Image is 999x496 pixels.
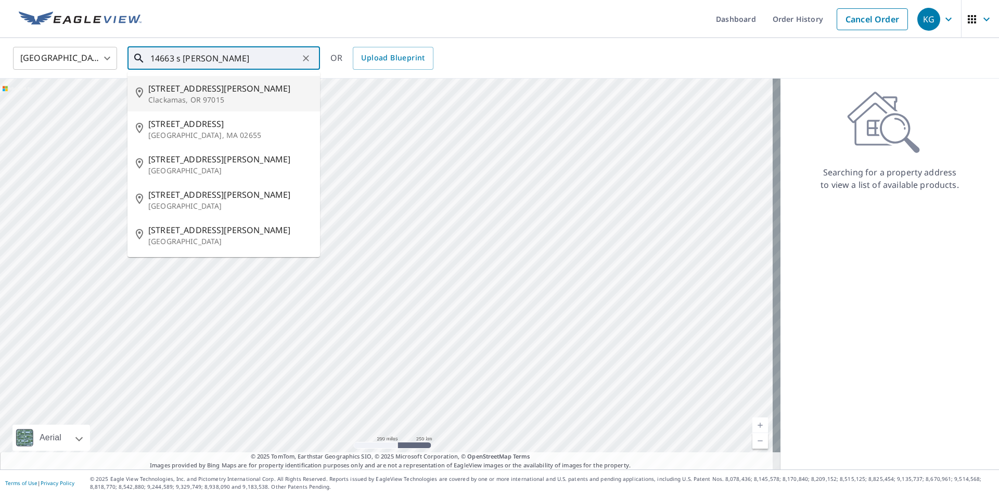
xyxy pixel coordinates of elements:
[752,417,768,433] a: Current Level 5, Zoom In
[90,475,994,491] p: © 2025 Eagle View Technologies, Inc. and Pictometry International Corp. All Rights Reserved. Repo...
[19,11,142,27] img: EV Logo
[917,8,940,31] div: KG
[41,479,74,487] a: Privacy Policy
[148,236,312,247] p: [GEOGRAPHIC_DATA]
[150,44,299,73] input: Search by address or latitude-longitude
[837,8,908,30] a: Cancel Order
[330,47,433,70] div: OR
[5,479,37,487] a: Terms of Use
[148,188,312,201] span: [STREET_ADDRESS][PERSON_NAME]
[361,52,425,65] span: Upload Blueprint
[513,452,530,460] a: Terms
[820,166,959,191] p: Searching for a property address to view a list of available products.
[752,433,768,449] a: Current Level 5, Zoom Out
[353,47,433,70] a: Upload Blueprint
[251,452,530,461] span: © 2025 TomTom, Earthstar Geographics SIO, © 2025 Microsoft Corporation, ©
[12,425,90,451] div: Aerial
[148,153,312,166] span: [STREET_ADDRESS][PERSON_NAME]
[148,130,312,141] p: [GEOGRAPHIC_DATA], MA 02655
[299,51,313,66] button: Clear
[148,166,312,176] p: [GEOGRAPHIC_DATA]
[13,44,117,73] div: [GEOGRAPHIC_DATA]
[148,118,312,130] span: [STREET_ADDRESS]
[36,425,65,451] div: Aerial
[148,95,312,105] p: Clackamas, OR 97015
[148,201,312,211] p: [GEOGRAPHIC_DATA]
[467,452,511,460] a: OpenStreetMap
[148,82,312,95] span: [STREET_ADDRESS][PERSON_NAME]
[5,480,74,486] p: |
[148,224,312,236] span: [STREET_ADDRESS][PERSON_NAME]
